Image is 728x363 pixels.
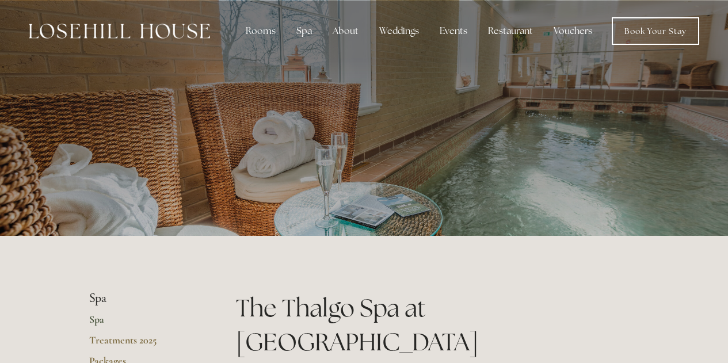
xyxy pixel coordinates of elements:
[89,291,199,306] li: Spa
[479,20,542,43] div: Restaurant
[89,313,199,334] a: Spa
[287,20,321,43] div: Spa
[237,20,285,43] div: Rooms
[612,17,699,45] a: Book Your Stay
[236,291,639,359] h1: The Thalgo Spa at [GEOGRAPHIC_DATA]
[430,20,477,43] div: Events
[370,20,428,43] div: Weddings
[29,24,210,39] img: Losehill House
[544,20,601,43] a: Vouchers
[89,334,199,354] a: Treatments 2025
[323,20,368,43] div: About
